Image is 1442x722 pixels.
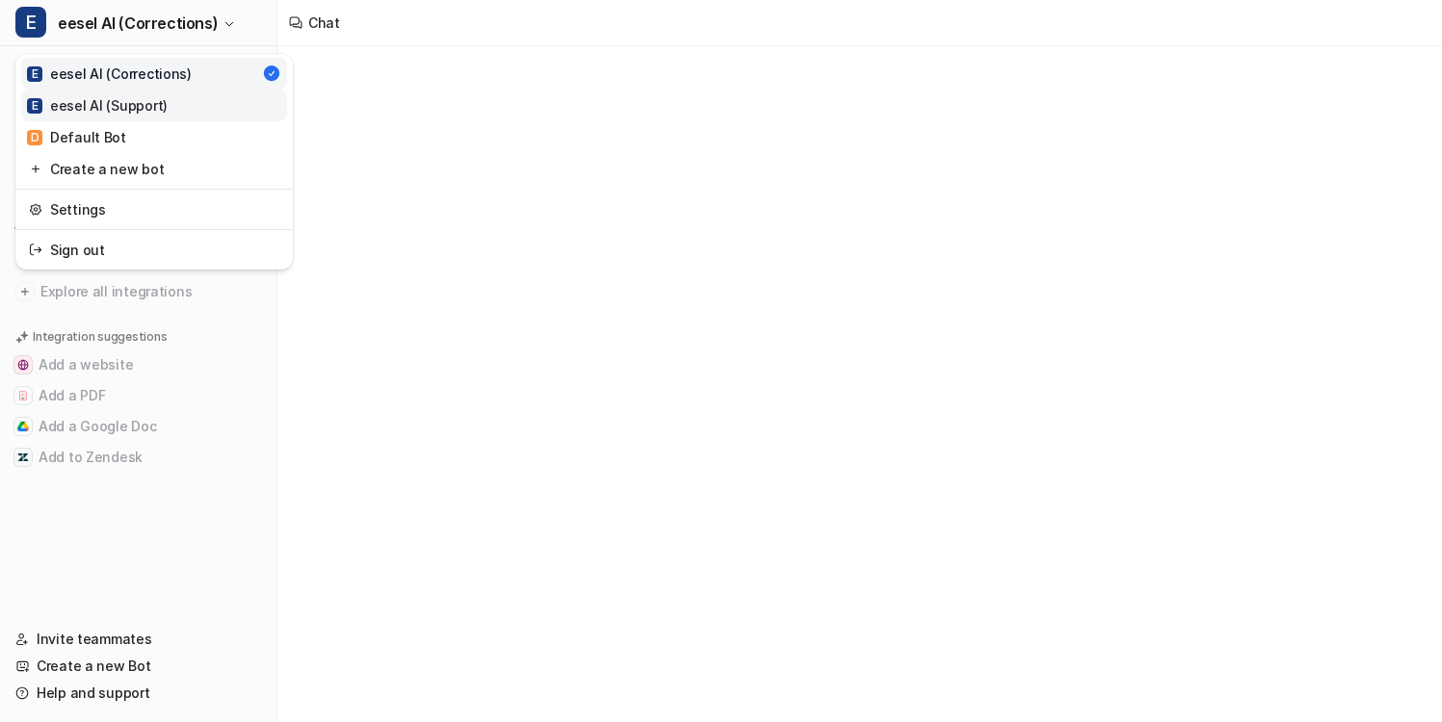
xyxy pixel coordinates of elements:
[15,54,293,270] div: Eeesel AI (Corrections)
[29,240,42,260] img: reset
[27,95,168,116] div: eesel AI (Support)
[58,10,218,37] span: eesel AI (Corrections)
[27,64,192,84] div: eesel AI (Corrections)
[21,153,287,185] a: Create a new bot
[27,127,126,147] div: Default Bot
[29,199,42,219] img: reset
[27,98,42,114] span: E
[21,234,287,266] a: Sign out
[29,159,42,179] img: reset
[27,66,42,82] span: E
[21,193,287,225] a: Settings
[15,7,46,38] span: E
[27,130,42,145] span: D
